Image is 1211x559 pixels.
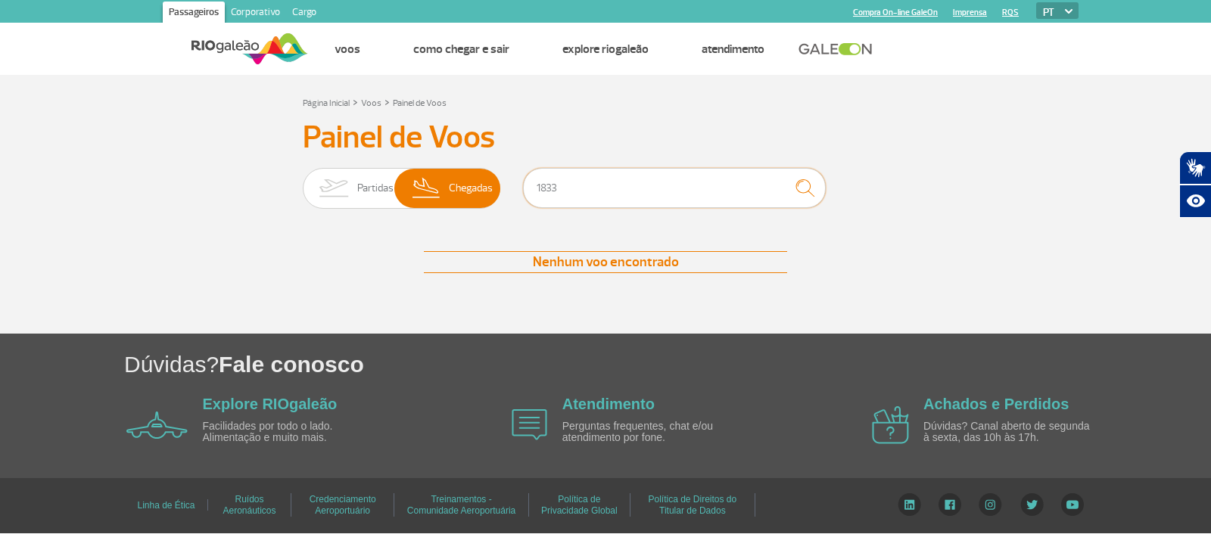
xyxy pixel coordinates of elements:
[898,493,921,516] img: LinkedIn
[303,98,350,109] a: Página Inicial
[541,489,618,521] a: Política de Privacidade Global
[512,409,547,440] img: airplane icon
[404,169,449,208] img: slider-desembarque
[1179,151,1211,218] div: Plugin de acessibilidade da Hand Talk.
[137,495,195,516] a: Linha de Ética
[310,489,376,521] a: Credenciamento Aeroportuário
[562,42,649,57] a: Explore RIOgaleão
[1002,8,1019,17] a: RQS
[384,93,390,110] a: >
[124,349,1211,380] h1: Dúvidas?
[203,396,338,412] a: Explore RIOgaleão
[413,42,509,57] a: Como chegar e sair
[449,169,493,208] span: Chegadas
[353,93,358,110] a: >
[1061,493,1084,516] img: YouTube
[979,493,1002,516] img: Instagram
[225,2,286,26] a: Corporativo
[357,169,394,208] span: Partidas
[923,421,1097,444] p: Dúvidas? Canal aberto de segunda à sexta, das 10h às 17h.
[303,119,908,157] h3: Painel de Voos
[939,493,961,516] img: Facebook
[286,2,322,26] a: Cargo
[1179,185,1211,218] button: Abrir recursos assistivos.
[335,42,360,57] a: Voos
[562,396,655,412] a: Atendimento
[126,411,188,439] img: airplane icon
[872,406,909,444] img: airplane icon
[1020,493,1044,516] img: Twitter
[223,489,276,521] a: Ruídos Aeronáuticos
[1179,151,1211,185] button: Abrir tradutor de língua de sinais.
[648,489,736,521] a: Política de Direitos do Titular de Dados
[923,396,1069,412] a: Achados e Perdidos
[953,8,987,17] a: Imprensa
[424,251,787,273] div: Nenhum voo encontrado
[523,168,826,208] input: Voo, cidade ou cia aérea
[702,42,764,57] a: Atendimento
[203,421,377,444] p: Facilidades por todo o lado. Alimentação e muito mais.
[219,352,364,377] span: Fale conosco
[310,169,357,208] img: slider-embarque
[393,98,447,109] a: Painel de Voos
[163,2,225,26] a: Passageiros
[407,489,515,521] a: Treinamentos - Comunidade Aeroportuária
[853,8,938,17] a: Compra On-line GaleOn
[562,421,736,444] p: Perguntas frequentes, chat e/ou atendimento por fone.
[361,98,381,109] a: Voos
